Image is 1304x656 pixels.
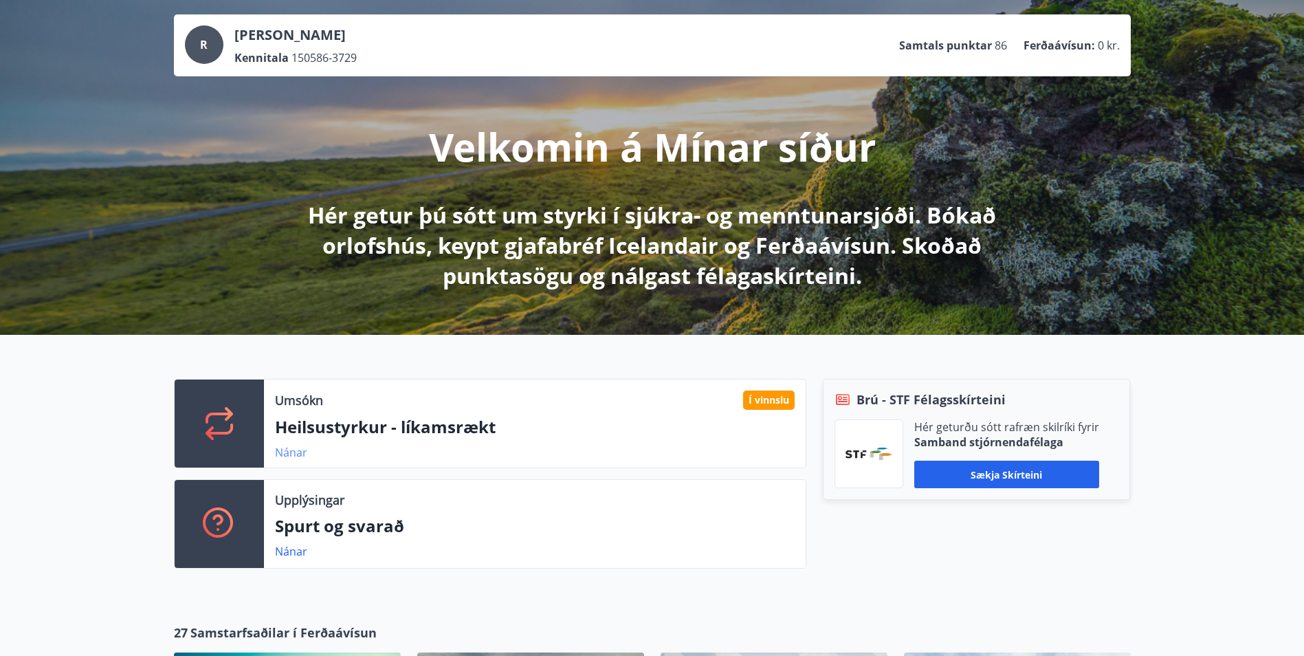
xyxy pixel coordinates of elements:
[291,50,357,65] span: 150586-3729
[914,461,1099,488] button: Sækja skírteini
[275,415,795,439] p: Heilsustyrkur - líkamsrækt
[899,38,992,53] p: Samtals punktar
[234,50,289,65] p: Kennitala
[914,435,1099,450] p: Samband stjórnendafélaga
[174,624,188,642] span: 27
[234,25,357,45] p: [PERSON_NAME]
[995,38,1007,53] span: 86
[275,544,307,559] a: Nánar
[275,514,795,538] p: Spurt og svarað
[275,491,344,509] p: Upplýsingar
[200,37,208,52] span: R
[1098,38,1120,53] span: 0 kr.
[846,448,892,460] img: vjCaq2fThgY3EUYqSgpjEiBg6WP39ov69hlhuPVN.png
[190,624,377,642] span: Samstarfsaðilar í Ferðaávísun
[1024,38,1095,53] p: Ferðaávísun :
[275,391,323,409] p: Umsókn
[857,391,1006,408] span: Brú - STF Félagsskírteini
[914,419,1099,435] p: Hér geturðu sótt rafræn skilríki fyrir
[429,120,876,173] p: Velkomin á Mínar síður
[275,445,307,460] a: Nánar
[289,200,1015,291] p: Hér getur þú sótt um styrki í sjúkra- og menntunarsjóði. Bókað orlofshús, keypt gjafabréf Iceland...
[743,391,795,410] div: Í vinnslu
